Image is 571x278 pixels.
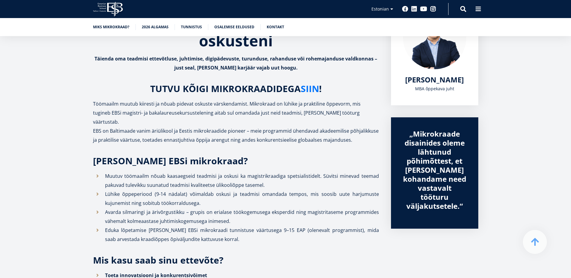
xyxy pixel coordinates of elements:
a: Youtube [420,6,427,12]
a: [PERSON_NAME] [405,75,464,84]
a: Linkedin [411,6,417,12]
div: MBA õppekava juht [403,84,466,93]
a: Facebook [402,6,408,12]
a: Miks mikrokraad? [93,24,129,30]
div: „Mikrokraade disainides oleme lähtunud põhimõttest, et [PERSON_NAME] kohandame need vastavalt töö... [403,129,466,211]
p: Töömaailm muutub kiiresti ja nõuab pidevat oskuste värskendamist. Mikrokraad on lühike ja praktil... [93,99,379,144]
strong: [PERSON_NAME] EBSi mikrokraad? [93,155,248,167]
a: SIIN [301,84,319,93]
strong: TUTVU KÕIGI MIKROKRAADIDEGA ! [150,82,322,95]
img: Marko Rillo [403,6,466,69]
a: 2026 algamas [142,24,169,30]
p: Muutuv töömaailm nõuab kaasaegseid teadmisi ja oskusi ka magistrikraadiga spetsialistidelt. Süvit... [105,171,379,190]
a: Tunnistus [181,24,202,30]
span: [PERSON_NAME] [405,75,464,85]
a: Instagram [430,6,436,12]
a: Kontakt [267,24,284,30]
li: Lühike õppeperiood (9-14 nädalat) võimaldab oskusi ja teadmisi omandada tempos, mis soosib uute h... [93,190,379,208]
a: Osalemise eeldused [214,24,254,30]
strong: Mis kasu saab sinu ettevõte? [93,254,223,266]
li: Eduka lõpetamise [PERSON_NAME] EBSi mikrokraadi tunnistuse väärtusega 9–15 EAP (olenevalt program... [93,226,379,244]
li: Avarda silmaringi ja ärivõrgustikku – grupis on erialase töökogemusega eksperdid ning magistritas... [93,208,379,226]
strong: Täienda oma teadmisi ettevõtluse, juhtimise, digipädevuste, turunduse, rahanduse või rohemajandus... [95,55,377,71]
